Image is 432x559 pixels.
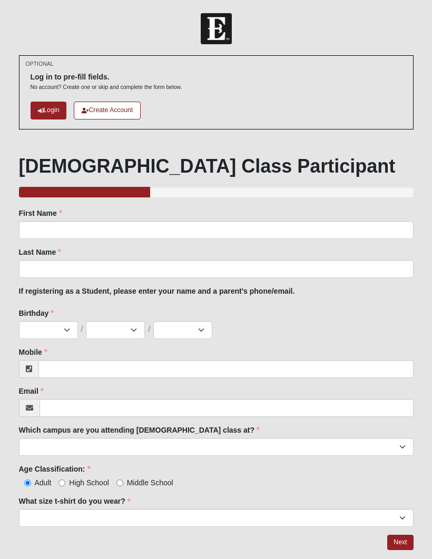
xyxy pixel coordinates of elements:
label: Age Classification: [19,464,91,474]
label: Birthday [19,308,54,318]
label: Last Name [19,247,62,257]
h1: [DEMOGRAPHIC_DATA] Class Participant [19,155,414,177]
span: Adult [35,478,52,487]
label: Email [19,386,44,396]
span: High School [69,478,109,487]
span: / [81,324,83,335]
a: Create Account [74,102,141,119]
span: / [148,324,150,335]
img: Church of Eleven22 Logo [201,13,232,44]
a: Login [31,102,67,119]
a: Next [387,535,413,550]
label: Which campus are you attending [DEMOGRAPHIC_DATA] class at? [19,425,260,435]
h6: Log in to pre-fill fields. [31,73,182,82]
span: Middle School [127,478,173,487]
label: What size t-shirt do you wear? [19,496,131,506]
b: If registering as a Student, please enter your name and a parent's phone/email. [19,287,295,295]
input: High School [58,480,65,486]
input: Adult [24,480,31,486]
small: OPTIONAL [26,60,54,68]
input: Middle School [116,480,123,486]
p: No account? Create one or skip and complete the form below. [31,83,182,91]
label: First Name [19,208,62,218]
label: Mobile [19,347,47,357]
